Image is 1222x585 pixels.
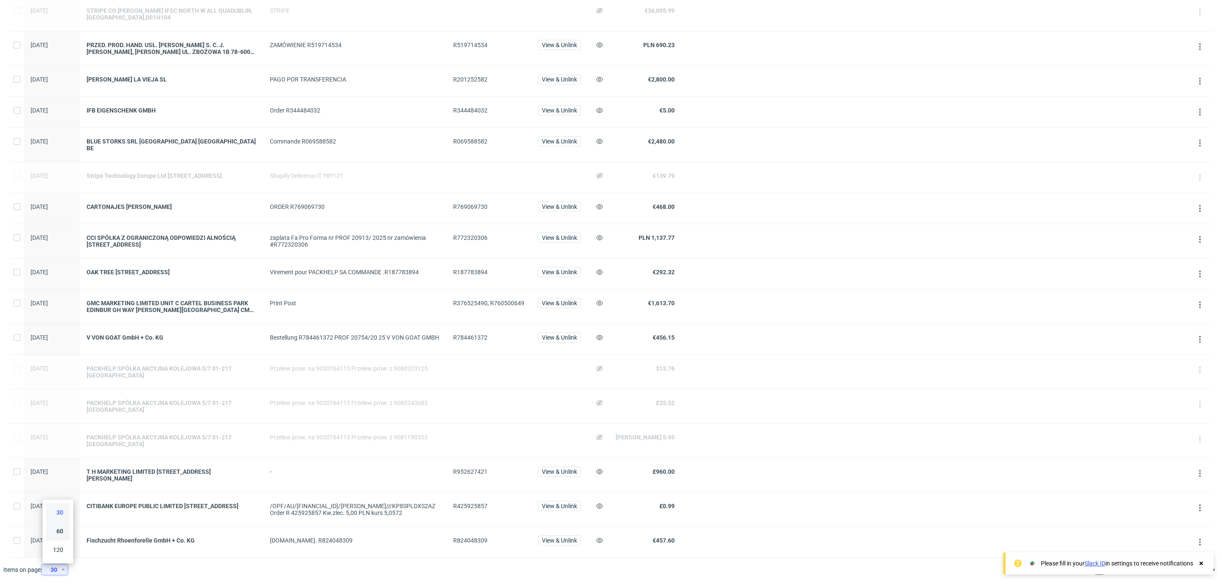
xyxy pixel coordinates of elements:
[538,234,581,241] a: View & Unlink
[50,562,67,574] div: 180
[87,42,256,55] a: PRZED. PROD. HAND. USŁ. [PERSON_NAME] S. C. J. [PERSON_NAME], [PERSON_NAME] UL. ZBOŻOWA 1B 78-600...
[31,365,48,372] span: [DATE]
[1041,559,1193,568] div: Please fill in your in settings to receive notifications
[453,42,488,48] span: R519714534
[538,537,581,544] a: View & Unlink
[538,468,581,475] a: View & Unlink
[453,203,488,210] span: R769069730
[453,76,488,83] span: R201252582
[87,503,256,509] div: CITIBANK EUROPE PUBLIC LIMITED [STREET_ADDRESS]
[50,525,67,537] div: 60
[538,467,581,477] button: View & Unlink
[87,334,256,341] a: V VON GOAT GmbH + Co. KG
[542,335,577,340] span: View & Unlink
[50,544,67,556] div: 120
[270,334,440,341] div: Bestellung R784461372 PROF 20754/20 25 V VON GOAT GMBH
[538,298,581,308] button: View & Unlink
[542,42,577,48] span: View & Unlink
[270,172,440,179] div: Shopify Deliveroo IT Y8Y1Z1
[87,76,256,83] a: [PERSON_NAME] LA VIEJA SL
[648,300,675,307] span: €1,613.70
[656,365,675,372] span: $13.76
[270,269,440,276] div: Virement pour PACKHELP SA COMMANDE .R187783894
[648,76,675,83] span: €2,800.00
[31,468,48,475] span: [DATE]
[31,172,48,179] span: [DATE]
[453,300,524,307] span: R376525490, R760500649
[31,234,48,241] span: [DATE]
[542,204,577,210] span: View & Unlink
[31,7,48,14] span: [DATE]
[270,203,440,210] div: ORDER R769069730
[270,537,440,544] div: [DOMAIN_NAME]. R824048309
[31,503,48,509] span: [DATE]
[87,365,256,379] div: PACKHELP SPÓŁKA AKCYJNA KOLEJOWA 5/7 01-217 [GEOGRAPHIC_DATA]
[87,234,256,248] a: CCI SPÓŁKA Z OGRANICZONĄ ODPOWIEDZI ALNOŚCIĄ [STREET_ADDRESS]
[653,537,675,544] span: €457.60
[648,138,675,145] span: €2,480.00
[270,234,440,248] div: zaplata Fa Pro Forma nr PROF 20913/ 2025 nr zamówienia #R772320306
[87,468,256,482] a: T H MARKETING LIMITED [STREET_ADDRESS][PERSON_NAME]
[659,107,675,114] span: €5.00
[270,76,440,83] div: PAGO POR TRANSFERENCIA
[270,138,440,145] div: Commande R069588582
[538,105,581,115] button: View & Unlink
[643,42,675,48] span: PLN 690.23
[538,334,581,341] a: View & Unlink
[31,399,48,406] span: [DATE]
[653,334,675,341] span: €456.15
[87,399,256,413] a: PACKHELP SPÓŁKA AKCYJNA KOLEJOWA 5/7 01-217 [GEOGRAPHIC_DATA]
[31,434,48,441] span: [DATE]
[87,172,256,179] div: Stripe Technology Europe Ltd [STREET_ADDRESS]
[639,234,675,241] span: PLN 1,137.77
[538,233,581,243] button: View & Unlink
[542,269,577,275] span: View & Unlink
[542,76,577,82] span: View & Unlink
[538,107,581,114] a: View & Unlink
[542,138,577,144] span: View & Unlink
[542,469,577,475] span: View & Unlink
[87,537,256,544] a: Fischzucht Rhoenforelle GmbH + Co. KG
[87,7,256,21] a: STRIPE CO [PERSON_NAME] IFSC NORTH W ALL QUADUBLIN,[GEOGRAPHIC_DATA],D01H104
[3,565,42,574] span: Items on page:
[538,138,581,145] a: View & Unlink
[538,202,581,212] button: View & Unlink
[270,7,440,14] div: STRIPE
[1085,560,1105,567] a: Slack ID
[659,503,675,509] span: £0.99
[270,399,440,406] div: Przelew prow. na 9030764113 Przelew prow. z 9080243083
[87,107,256,114] a: IFB EIGENSCHENK GMBH
[270,42,440,48] div: ZAMÓWIENIE R519714534
[542,107,577,113] span: View & Unlink
[50,506,67,518] div: 30
[270,503,440,516] div: /OPF/AU/[FINANCIAL_ID]/[PERSON_NAME]///KP8SPLDXS2AZ Order R 425925857 Kw.zlec. 5,00 PLN kurs 5,0572
[31,269,48,276] span: [DATE]
[87,203,256,210] a: CARTONAJES [PERSON_NAME]
[31,42,48,48] span: [DATE]
[538,203,581,210] a: View & Unlink
[270,107,440,114] div: Order R344484032
[270,300,440,307] div: Print Post
[542,235,577,241] span: View & Unlink
[270,468,440,475] div: -
[656,399,675,406] span: £25.52
[453,468,488,475] span: R952627421
[87,269,256,276] a: OAK TREE [STREET_ADDRESS]
[87,300,256,313] a: GMC MARKETING LIMITED UNIT C CARTEL BUSINESS PARK EDINBUR GH WAY [PERSON_NAME][GEOGRAPHIC_DATA] C...
[453,234,488,241] span: R772320306
[653,468,675,475] span: £960.00
[87,434,256,447] a: PACKHELP SPÓŁKA AKCYJNA KOLEJOWA 5/7 01-217 [GEOGRAPHIC_DATA]
[542,300,577,306] span: View & Unlink
[31,334,48,341] span: [DATE]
